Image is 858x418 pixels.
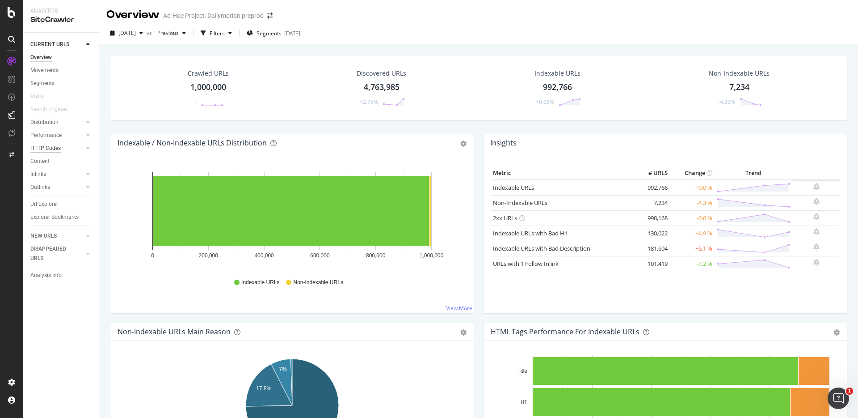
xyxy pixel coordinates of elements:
[634,241,670,256] td: 181,694
[634,226,670,241] td: 130,022
[493,244,590,252] a: Indexable URLs with Bad Description
[30,157,50,166] div: Content
[709,69,770,78] div: Non-Indexable URLs
[420,252,444,259] text: 1,000,000
[364,81,400,93] div: 4,763,985
[256,385,271,392] text: 17.8%
[30,7,92,15] div: Analytics
[634,195,670,210] td: 7,234
[670,226,715,241] td: +4.9 %
[670,241,715,256] td: +5.1 %
[30,66,59,75] div: Movements
[30,231,84,241] a: NEW URLS
[813,259,820,266] div: bell-plus
[460,329,467,336] div: gear
[813,198,820,205] div: bell-plus
[543,81,572,93] div: 992,766
[30,131,62,140] div: Performance
[267,13,273,19] div: arrow-right-arrow-left
[30,183,84,192] a: Outlinks
[446,304,472,312] a: View More
[106,7,160,22] div: Overview
[718,98,735,106] div: -4.33%
[493,260,559,268] a: URLs with 1 Follow Inlink
[30,79,93,88] a: Segments
[846,388,853,395] span: 1
[30,170,84,179] a: Inlinks
[729,81,749,93] div: 7,234
[243,26,304,40] button: Segments[DATE]
[493,199,547,207] a: Non-Indexable URLs
[634,180,670,196] td: 992,766
[163,11,264,20] div: Ad-Hoc Project: Dailymotion preprod
[715,166,793,180] th: Trend
[366,252,386,259] text: 800,000
[491,327,639,336] div: HTML Tags Performance for Indexable URLs
[195,98,197,106] div: -
[30,144,84,153] a: HTTP Codes
[310,252,330,259] text: 600,000
[521,399,528,405] text: H1
[534,69,580,78] div: Indexable URLs
[30,105,67,114] div: Search Engines
[493,183,534,192] a: Indexable URLs
[118,166,467,270] svg: A chart.
[30,40,69,49] div: CURRENT URLS
[30,131,84,140] a: Performance
[30,40,84,49] a: CURRENT URLS
[154,26,189,40] button: Previous
[118,29,136,37] span: 2025 Aug. 21st
[30,170,46,179] div: Inlinks
[106,26,147,40] button: [DATE]
[30,200,58,209] div: Url Explorer
[30,92,53,101] a: Visits
[813,213,820,220] div: bell-plus
[493,214,517,222] a: 2xx URLs
[257,30,282,37] span: Segments
[30,79,55,88] div: Segments
[30,271,93,280] a: Analysis Info
[493,229,568,237] a: Indexable URLs with Bad H1
[30,244,84,263] a: DISAPPEARED URLS
[634,210,670,226] td: 998,168
[813,183,820,190] div: bell-plus
[30,271,62,280] div: Analysis Info
[30,244,76,263] div: DISAPPEARED URLS
[517,368,528,374] text: Title
[190,81,226,93] div: 1,000,000
[30,183,50,192] div: Outlinks
[30,53,52,62] div: Overview
[670,166,715,180] th: Change
[118,138,267,147] div: Indexable / Non-Indexable URLs Distribution
[357,69,406,78] div: Discovered URLs
[254,252,274,259] text: 400,000
[490,137,517,149] h4: Insights
[284,30,300,37] div: [DATE]
[536,98,554,106] div: +0.03%
[199,252,219,259] text: 200,000
[634,256,670,271] td: 101,419
[30,231,57,241] div: NEW URLS
[154,29,179,37] span: Previous
[30,105,76,114] a: Search Engines
[241,279,279,286] span: Indexable URLs
[813,228,820,235] div: bell-plus
[30,118,84,127] a: Distribution
[491,166,634,180] th: Metric
[670,195,715,210] td: -4.3 %
[460,141,467,147] div: gear
[670,210,715,226] td: -0.0 %
[210,30,225,37] div: Filters
[30,66,93,75] a: Movements
[30,118,59,127] div: Distribution
[670,256,715,271] td: -7.2 %
[813,243,820,251] div: bell-plus
[360,98,378,106] div: +2.75%
[147,29,154,37] span: vs
[30,213,93,222] a: Explorer Bookmarks
[670,180,715,196] td: +0.0 %
[30,92,44,101] div: Visits
[188,69,229,78] div: Crawled URLs
[293,279,343,286] span: Non-Indexable URLs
